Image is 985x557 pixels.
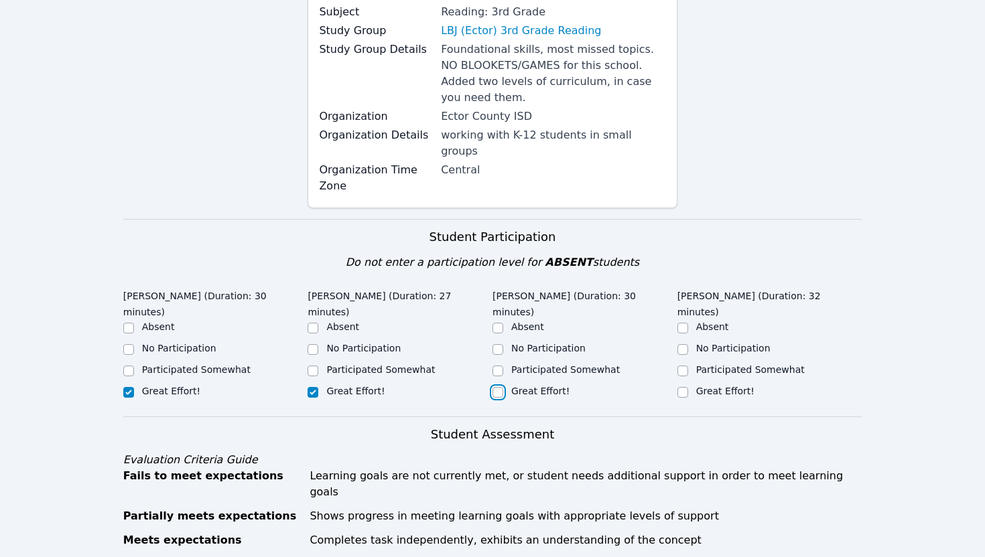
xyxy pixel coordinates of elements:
div: Evaluation Criteria Guide [123,452,862,468]
legend: [PERSON_NAME] (Duration: 30 minutes) [123,284,308,320]
div: Reading: 3rd Grade [441,4,666,20]
label: Organization Details [319,127,433,143]
div: Do not enter a participation level for students [123,254,862,270]
div: Shows progress in meeting learning goals with appropriate levels of support [310,508,862,524]
label: No Participation [696,343,771,353]
legend: [PERSON_NAME] (Duration: 32 minutes) [677,284,862,320]
label: No Participation [326,343,401,353]
label: Great Effort! [326,386,385,396]
div: Completes task independently, exhibits an understanding of the concept [310,532,862,548]
label: Participated Somewhat [511,364,620,375]
label: Organization Time Zone [319,162,433,194]
label: Subject [319,4,433,20]
div: Ector County ISD [441,108,666,125]
div: working with K-12 students in small groups [441,127,666,159]
label: No Participation [142,343,216,353]
label: Study Group Details [319,42,433,58]
label: Participated Somewhat [326,364,435,375]
h3: Student Assessment [123,425,862,444]
label: No Participation [511,343,586,353]
label: Absent [142,321,175,332]
label: Participated Somewhat [142,364,251,375]
label: Great Effort! [142,386,200,396]
a: LBJ (Ector) 3rd Grade Reading [441,23,601,39]
label: Participated Somewhat [696,364,805,375]
div: Fails to meet expectations [123,468,302,500]
legend: [PERSON_NAME] (Duration: 30 minutes) [492,284,677,320]
h3: Student Participation [123,228,862,246]
div: Meets expectations [123,532,302,548]
div: Learning goals are not currently met, or student needs additional support in order to meet learni... [310,468,862,500]
label: Absent [511,321,544,332]
div: Partially meets expectations [123,508,302,524]
span: ABSENT [545,256,592,268]
label: Great Effort! [696,386,754,396]
label: Great Effort! [511,386,570,396]
div: Foundational skills, most missed topics. NO BLOOKETS/GAMES for this school. Added two levels of c... [441,42,666,106]
label: Study Group [319,23,433,39]
label: Absent [326,321,359,332]
label: Organization [319,108,433,125]
legend: [PERSON_NAME] (Duration: 27 minutes) [308,284,492,320]
div: Central [441,162,666,178]
label: Absent [696,321,729,332]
